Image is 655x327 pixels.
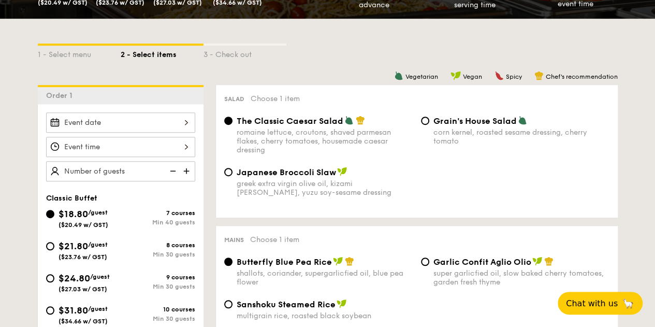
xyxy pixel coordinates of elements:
[46,274,54,282] input: $24.80/guest($27.03 w/ GST)9 coursesMin 30 guests
[46,210,54,218] input: $18.80/guest($20.49 w/ GST)7 coursesMin 40 guests
[237,128,413,154] div: romaine lettuce, croutons, shaved parmesan flakes, cherry tomatoes, housemade caesar dressing
[224,258,232,266] input: Butterfly Blue Pea Riceshallots, coriander, supergarlicfied oil, blue pea flower
[121,315,195,322] div: Min 30 guests
[90,273,110,280] span: /guest
[121,241,195,249] div: 8 courses
[46,242,54,250] input: $21.80/guest($23.76 w/ GST)8 coursesMin 30 guests
[337,167,347,176] img: icon-vegan.f8ff3823.svg
[344,116,354,125] img: icon-vegetarian.fe4039eb.svg
[121,274,195,281] div: 9 courses
[121,306,195,313] div: 10 courses
[59,208,88,220] span: $18.80
[337,299,347,308] img: icon-vegan.f8ff3823.svg
[46,306,54,315] input: $31.80/guest($34.66 w/ GST)10 coursesMin 30 guests
[59,273,90,284] span: $24.80
[237,116,343,126] span: The Classic Caesar Salad
[121,46,203,60] div: 2 - Select items
[450,71,461,80] img: icon-vegan.f8ff3823.svg
[59,305,88,316] span: $31.80
[237,167,336,177] span: Japanese Broccoli Slaw
[88,241,108,248] span: /guest
[59,253,107,261] span: ($23.76 w/ GST)
[224,300,232,308] input: Sanshoku Steamed Ricemultigrain rice, roasted black soybean
[558,292,643,315] button: Chat with us🦙
[121,283,195,290] div: Min 30 guests
[46,137,195,157] input: Event time
[544,257,554,266] img: icon-chef-hat.a58ddaea.svg
[88,209,108,216] span: /guest
[250,235,299,244] span: Choose 1 item
[224,236,244,244] span: Mains
[88,305,108,312] span: /guest
[59,240,88,252] span: $21.80
[59,318,108,325] span: ($34.66 w/ GST)
[405,73,438,80] span: Vegetarian
[421,258,429,266] input: Garlic Confit Aglio Oliosuper garlicfied oil, slow baked cherry tomatoes, garden fresh thyme
[237,257,332,267] span: Butterfly Blue Pea Rice
[251,94,300,103] span: Choose 1 item
[506,73,522,80] span: Spicy
[566,298,618,308] span: Chat with us
[433,257,531,267] span: Garlic Confit Aglio Olio
[121,251,195,258] div: Min 30 guests
[518,116,527,125] img: icon-vegetarian.fe4039eb.svg
[433,116,517,126] span: Grain's House Salad
[356,116,365,125] img: icon-chef-hat.a58ddaea.svg
[394,71,403,80] img: icon-vegetarian.fe4039eb.svg
[534,71,544,80] img: icon-chef-hat.a58ddaea.svg
[494,71,504,80] img: icon-spicy.37a8142b.svg
[433,269,609,287] div: super garlicfied oil, slow baked cherry tomatoes, garden fresh thyme
[46,112,195,133] input: Event date
[333,257,343,266] img: icon-vegan.f8ff3823.svg
[224,117,232,125] input: The Classic Caesar Saladromaine lettuce, croutons, shaved parmesan flakes, cherry tomatoes, house...
[622,297,634,309] span: 🦙
[38,46,121,60] div: 1 - Select menu
[433,128,609,146] div: corn kernel, roasted sesame dressing, cherry tomato
[237,179,413,197] div: greek extra virgin olive oil, kizami [PERSON_NAME], yuzu soy-sesame dressing
[546,73,618,80] span: Chef's recommendation
[59,286,107,293] span: ($27.03 w/ GST)
[121,209,195,217] div: 7 courses
[164,161,180,181] img: icon-reduce.1d2dbef1.svg
[421,117,429,125] input: Grain's House Saladcorn kernel, roasted sesame dressing, cherry tomato
[237,311,413,320] div: multigrain rice, roasted black soybean
[46,194,97,203] span: Classic Buffet
[237,300,336,309] span: Sanshoku Steamed Rice
[121,219,195,226] div: Min 40 guests
[59,221,108,229] span: ($20.49 w/ GST)
[224,95,244,103] span: Salad
[237,269,413,287] div: shallots, coriander, supergarlicfied oil, blue pea flower
[532,257,543,266] img: icon-vegan.f8ff3823.svg
[180,161,195,181] img: icon-add.58712e84.svg
[46,91,77,100] span: Order 1
[345,257,354,266] img: icon-chef-hat.a58ddaea.svg
[463,73,482,80] span: Vegan
[46,161,195,181] input: Number of guests
[224,168,232,176] input: Japanese Broccoli Slawgreek extra virgin olive oil, kizami [PERSON_NAME], yuzu soy-sesame dressing
[203,46,286,60] div: 3 - Check out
